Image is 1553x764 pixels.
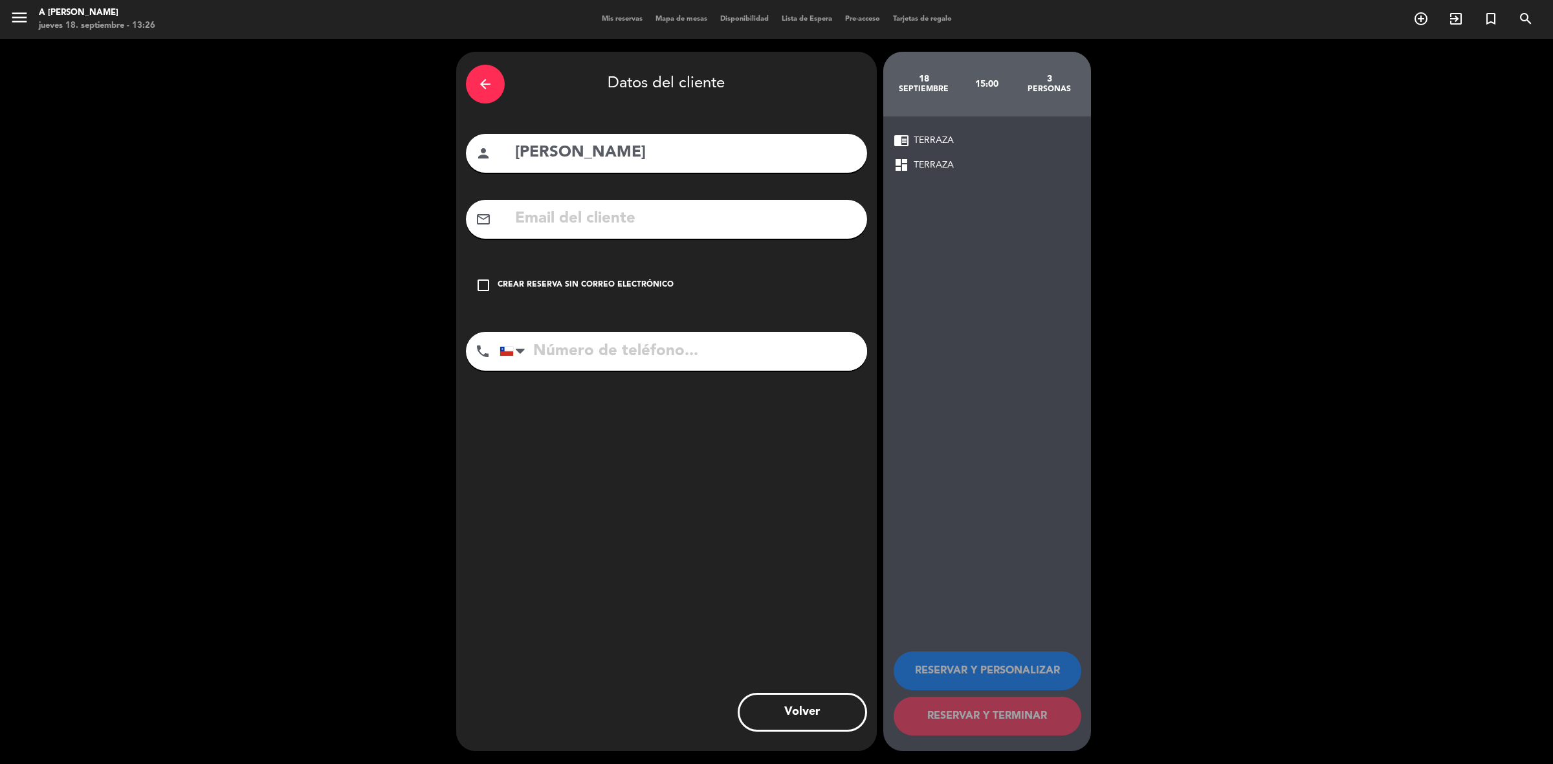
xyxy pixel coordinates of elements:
span: TERRAZA [914,158,954,173]
button: RESERVAR Y PERSONALIZAR [894,651,1081,690]
i: arrow_back [478,76,493,92]
input: Número de teléfono... [500,332,867,371]
div: personas [1018,84,1081,94]
div: Crear reserva sin correo electrónico [498,279,674,292]
i: turned_in_not [1483,11,1499,27]
input: Nombre del cliente [514,140,857,166]
i: check_box_outline_blank [476,278,491,293]
span: Mapa de mesas [649,16,714,23]
i: exit_to_app [1448,11,1464,27]
span: chrome_reader_mode [894,133,909,148]
div: 18 [893,74,956,84]
button: menu [10,8,29,32]
div: 3 [1018,74,1081,84]
i: person [476,146,491,161]
span: Pre-acceso [839,16,887,23]
i: menu [10,8,29,27]
span: TERRAZA [914,133,954,148]
div: Datos del cliente [466,61,867,107]
div: septiembre [893,84,956,94]
span: Tarjetas de regalo [887,16,958,23]
div: jueves 18. septiembre - 13:26 [39,19,155,32]
div: 15:00 [955,61,1018,107]
div: A [PERSON_NAME] [39,6,155,19]
button: RESERVAR Y TERMINAR [894,697,1081,736]
i: phone [475,344,490,359]
div: Chile: +56 [500,333,530,370]
i: mail_outline [476,212,491,227]
span: Disponibilidad [714,16,775,23]
span: Lista de Espera [775,16,839,23]
i: search [1518,11,1534,27]
button: Volver [738,693,867,732]
input: Email del cliente [514,206,857,232]
span: Mis reservas [595,16,649,23]
span: dashboard [894,157,909,173]
i: add_circle_outline [1413,11,1429,27]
